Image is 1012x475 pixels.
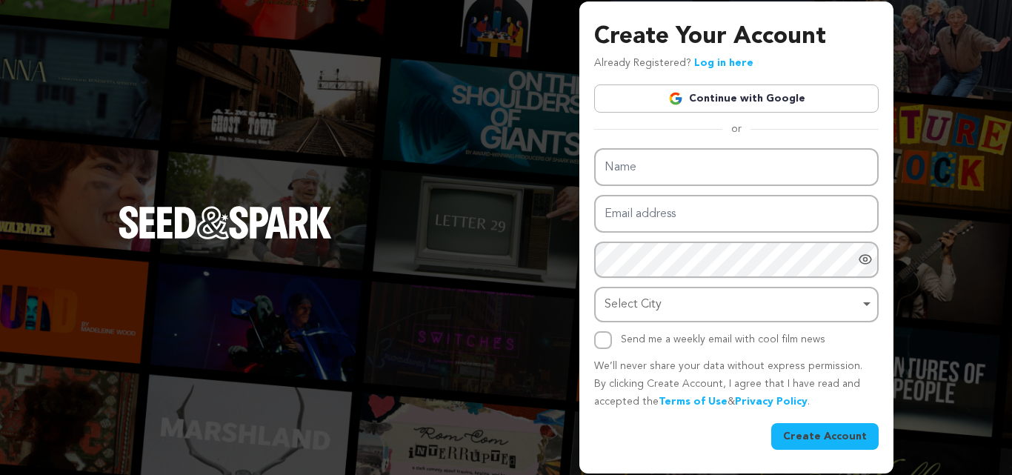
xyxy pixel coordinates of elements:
[594,358,879,411] p: We’ll never share your data without express permission. By clicking Create Account, I agree that ...
[735,396,808,407] a: Privacy Policy
[722,122,750,136] span: or
[694,58,753,68] a: Log in here
[594,19,879,55] h3: Create Your Account
[119,206,332,239] img: Seed&Spark Logo
[771,423,879,450] button: Create Account
[594,55,753,73] p: Already Registered?
[858,252,873,267] a: Show password as plain text. Warning: this will display your password on the screen.
[621,334,825,345] label: Send me a weekly email with cool film news
[594,195,879,233] input: Email address
[659,396,728,407] a: Terms of Use
[605,294,859,316] div: Select City
[594,148,879,186] input: Name
[668,91,683,106] img: Google logo
[594,84,879,113] a: Continue with Google
[119,206,332,268] a: Seed&Spark Homepage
